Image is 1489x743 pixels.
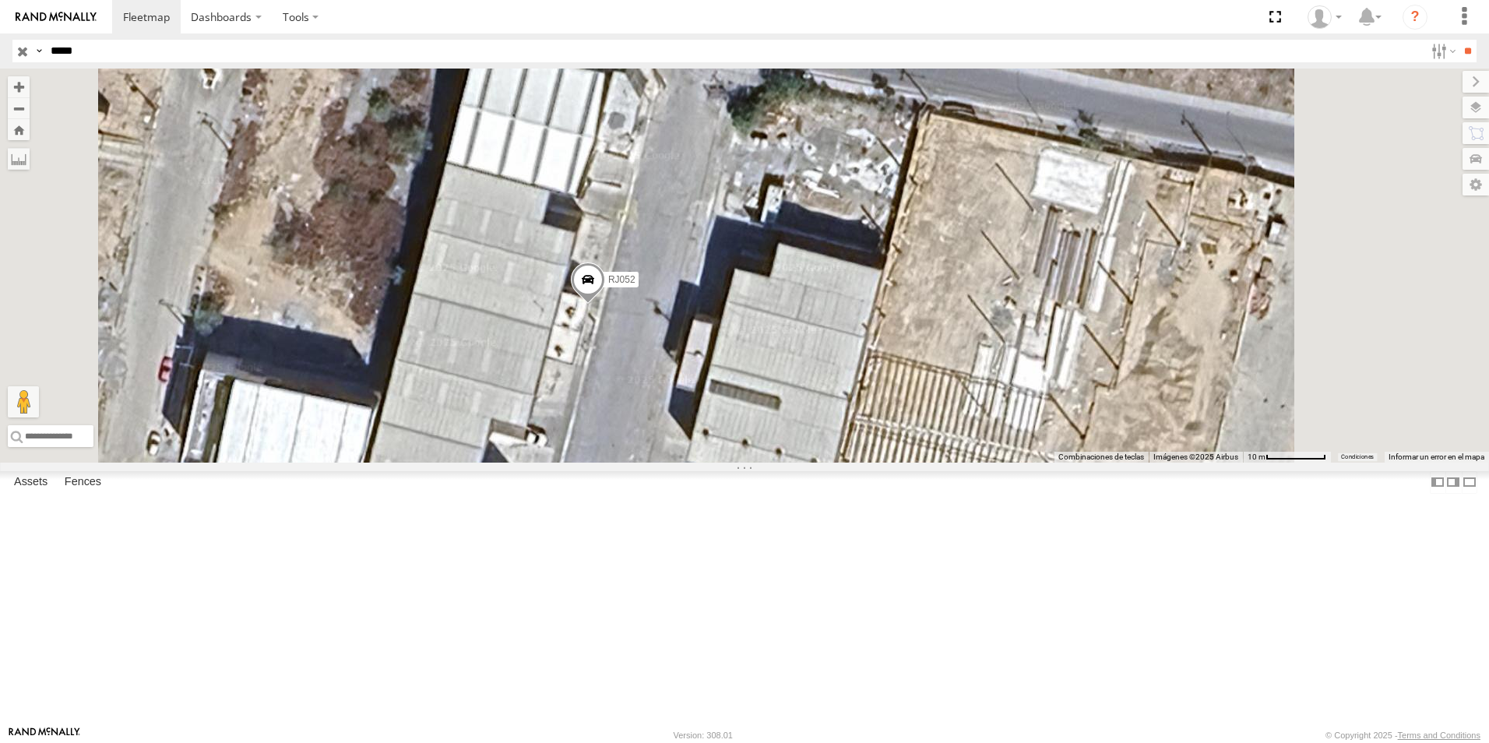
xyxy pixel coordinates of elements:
[1430,471,1445,494] label: Dock Summary Table to the Left
[1302,5,1347,29] div: XPD GLOBAL
[8,386,39,417] button: Arrastra el hombrecito naranja al mapa para abrir Street View
[1248,452,1265,461] span: 10 m
[1398,731,1480,740] a: Terms and Conditions
[8,97,30,119] button: Zoom out
[608,274,635,285] span: RJ052
[1058,452,1144,463] button: Combinaciones de teclas
[1153,452,1238,461] span: Imágenes ©2025 Airbus
[1445,471,1461,494] label: Dock Summary Table to the Right
[33,40,45,62] label: Search Query
[1425,40,1459,62] label: Search Filter Options
[1389,452,1484,461] a: Informar un error en el mapa
[8,76,30,97] button: Zoom in
[8,148,30,170] label: Measure
[1403,5,1427,30] i: ?
[674,731,733,740] div: Version: 308.01
[9,727,80,743] a: Visit our Website
[16,12,97,23] img: rand-logo.svg
[1243,452,1331,463] button: Escala del mapa: 10 m por 74 píxeles
[1341,454,1374,460] a: Condiciones (se abre en una nueva pestaña)
[8,119,30,140] button: Zoom Home
[57,471,109,493] label: Fences
[1325,731,1480,740] div: © Copyright 2025 -
[6,471,55,493] label: Assets
[1462,471,1477,494] label: Hide Summary Table
[1463,174,1489,195] label: Map Settings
